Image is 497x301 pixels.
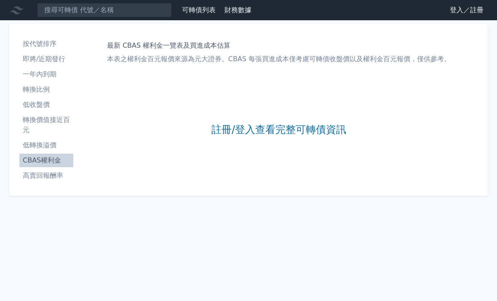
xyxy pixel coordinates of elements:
[19,113,73,137] a: 轉換價值接近百元
[19,140,73,150] li: 低轉換溢價
[19,155,73,165] li: CBAS權利金
[107,41,451,51] h1: 最新 CBAS 權利金一覽表及買進成本估算
[107,54,451,64] p: 本表之權利金百元報價來源為元大證券。CBAS 每張買進成本僅考慮可轉債收盤價以及權利金百元報價，僅供參考。
[19,98,73,111] a: 低收盤價
[182,6,216,14] a: 可轉債列表
[19,83,73,96] a: 轉換比例
[19,138,73,152] a: 低轉換溢價
[443,3,490,17] a: 登入／註冊
[19,154,73,167] a: CBAS權利金
[19,54,73,64] li: 即將/近期發行
[19,100,73,110] li: 低收盤價
[19,169,73,182] a: 高賣回報酬率
[37,3,172,17] input: 搜尋可轉債 代號／名稱
[19,39,73,49] li: 按代號排序
[224,6,251,14] a: 財務數據
[19,37,73,51] a: 按代號排序
[19,69,73,79] li: 一年內到期
[19,84,73,95] li: 轉換比例
[19,171,73,181] li: 高賣回報酬率
[19,115,73,135] li: 轉換價值接近百元
[211,123,346,137] a: 註冊/登入查看完整可轉債資訊
[19,68,73,81] a: 一年內到期
[19,52,73,66] a: 即將/近期發行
